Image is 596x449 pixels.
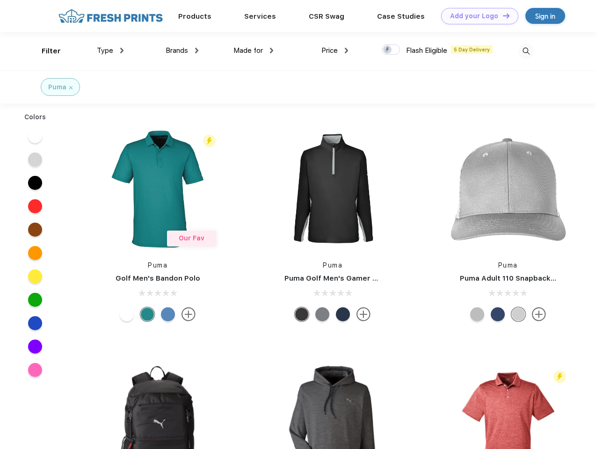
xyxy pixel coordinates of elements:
a: Puma [498,261,518,269]
span: Our Fav [179,234,204,242]
div: Quiet Shade [315,307,329,321]
span: Made for [233,46,263,55]
a: Sign in [525,8,565,24]
a: CSR Swag [309,12,344,21]
div: Puma Black [295,307,309,321]
img: func=resize&h=266 [270,127,395,251]
div: Bright White [120,307,134,321]
a: Golf Men's Bandon Polo [116,274,200,282]
span: Flash Eligible [406,46,447,55]
div: Navy Blazer [336,307,350,321]
div: Puma [48,82,66,92]
img: dropdown.png [270,48,273,53]
a: Puma [323,261,342,269]
div: Filter [42,46,61,57]
img: flash_active_toggle.svg [553,370,566,383]
a: Services [244,12,276,21]
img: desktop_search.svg [518,43,534,59]
img: more.svg [356,307,371,321]
span: Price [321,46,338,55]
div: Peacoat with Qut Shd [491,307,505,321]
span: Type [97,46,113,55]
div: Quarry Brt Whit [511,307,525,321]
img: DT [503,13,509,18]
a: Puma [148,261,167,269]
img: dropdown.png [120,48,124,53]
img: func=resize&h=266 [446,127,570,251]
div: Sign in [535,11,555,22]
div: Quarry with Brt Whit [470,307,484,321]
img: flash_active_toggle.svg [203,135,216,147]
div: Green Lagoon [140,307,154,321]
img: fo%20logo%202.webp [56,8,166,24]
img: filter_cancel.svg [69,86,73,89]
a: Puma Golf Men's Gamer Golf Quarter-Zip [284,274,432,282]
div: Add your Logo [450,12,498,20]
div: Lake Blue [161,307,175,321]
div: Colors [17,112,53,122]
img: func=resize&h=266 [95,127,220,251]
span: Brands [166,46,188,55]
img: more.svg [532,307,546,321]
img: dropdown.png [195,48,198,53]
a: Products [178,12,211,21]
span: 5 Day Delivery [451,45,493,54]
img: more.svg [182,307,196,321]
img: dropdown.png [345,48,348,53]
